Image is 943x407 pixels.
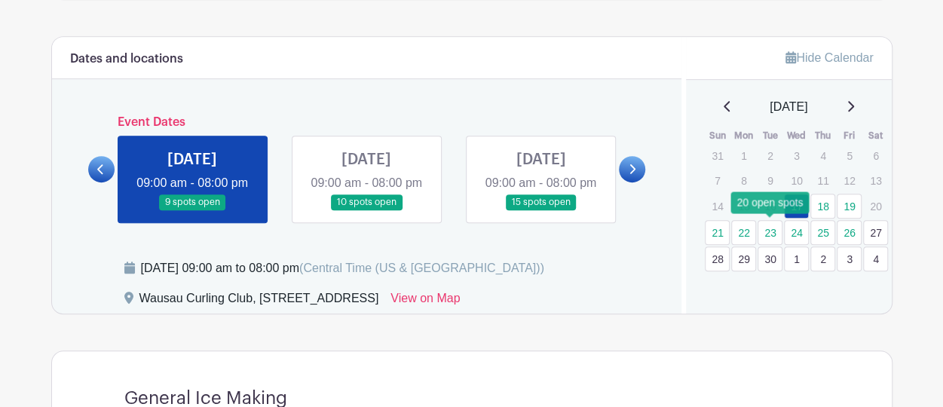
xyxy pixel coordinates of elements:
th: Fri [836,128,862,143]
a: 26 [837,220,862,245]
th: Mon [730,128,757,143]
th: Sun [704,128,730,143]
a: 2 [810,246,835,271]
a: 18 [810,194,835,219]
a: 23 [758,220,782,245]
a: 4 [863,246,888,271]
a: 28 [705,246,730,271]
p: 11 [810,169,835,192]
p: 8 [731,169,756,192]
a: Hide Calendar [785,51,873,64]
p: 4 [810,144,835,167]
div: Wausau Curling Club, [STREET_ADDRESS] [139,289,379,314]
p: 2 [758,144,782,167]
p: 6 [863,144,888,167]
p: 3 [784,144,809,167]
p: 5 [837,144,862,167]
a: 1 [784,246,809,271]
th: Wed [783,128,810,143]
a: 25 [810,220,835,245]
a: View on Map [390,289,460,314]
p: 9 [758,169,782,192]
a: 19 [837,194,862,219]
p: 7 [705,169,730,192]
p: 14 [705,194,730,218]
p: 13 [863,169,888,192]
a: 24 [784,220,809,245]
a: 21 [705,220,730,245]
p: 20 [863,194,888,218]
a: 27 [863,220,888,245]
a: 22 [731,220,756,245]
th: Thu [810,128,836,143]
p: 31 [705,144,730,167]
a: 30 [758,246,782,271]
h6: Event Dates [115,115,620,130]
a: 29 [731,246,756,271]
p: 1 [731,144,756,167]
span: [DATE] [770,98,807,116]
span: (Central Time (US & [GEOGRAPHIC_DATA])) [299,262,544,274]
p: 12 [837,169,862,192]
th: Sat [862,128,889,143]
div: 20 open spots [730,191,809,213]
a: 3 [837,246,862,271]
th: Tue [757,128,783,143]
h6: Dates and locations [70,52,183,66]
div: [DATE] 09:00 am to 08:00 pm [141,259,544,277]
p: 10 [784,169,809,192]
